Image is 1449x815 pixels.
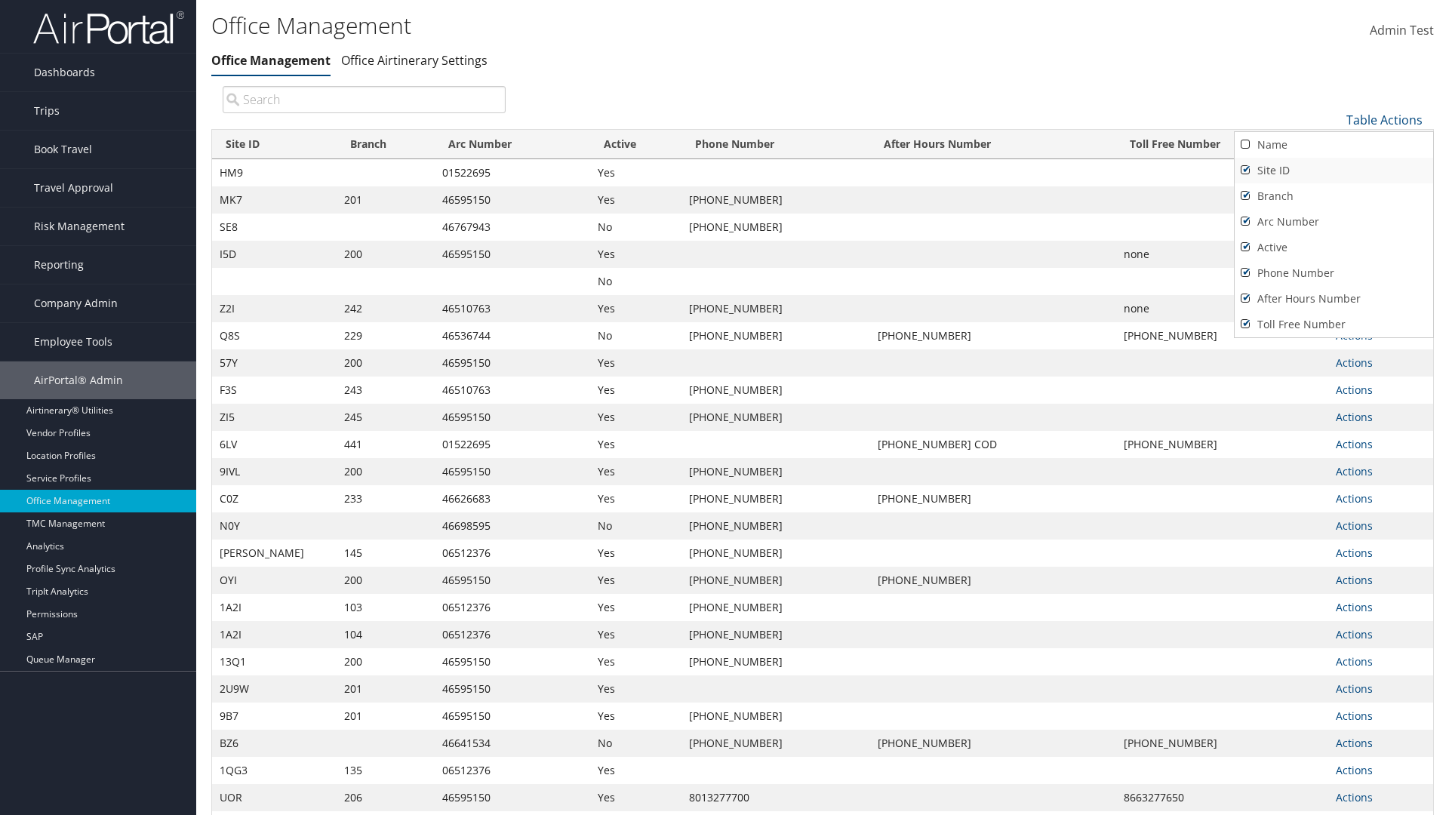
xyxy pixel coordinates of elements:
span: Employee Tools [34,323,112,361]
span: Trips [34,92,60,130]
span: AirPortal® Admin [34,361,123,399]
a: Name [1235,132,1433,158]
span: Travel Approval [34,169,113,207]
a: Phone Number [1235,260,1433,286]
span: Book Travel [34,131,92,168]
span: Dashboards [34,54,95,91]
span: Risk Management [34,208,125,245]
a: Branch [1235,183,1433,209]
span: Reporting [34,246,84,284]
span: Company Admin [34,284,118,322]
img: airportal-logo.png [33,10,184,45]
a: Site ID [1235,158,1433,183]
a: Arc Number [1235,209,1433,235]
a: After Hours Number [1235,286,1433,312]
a: Toll Free Number [1235,312,1433,337]
a: Active [1235,235,1433,260]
